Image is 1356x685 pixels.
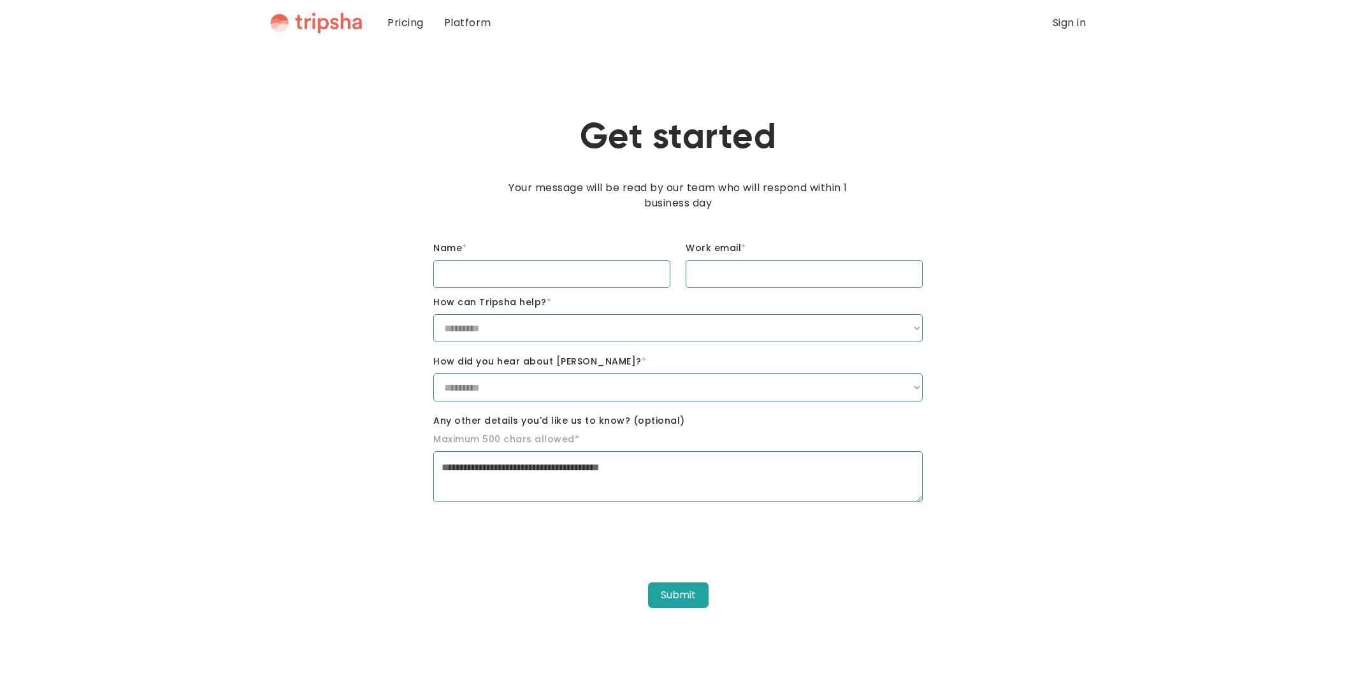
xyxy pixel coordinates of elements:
[1053,18,1086,28] div: Sign in
[1053,15,1086,31] a: Sign in
[686,242,923,255] label: Work email
[661,588,696,603] div: Submit
[433,355,923,368] label: How did you hear about [PERSON_NAME]?
[433,414,923,428] label: Any other details you'd like us to know? (optional)
[433,242,670,255] label: Name
[270,12,362,34] a: home
[433,242,923,616] form: Get Started Form
[648,582,709,608] button: Submit
[433,510,627,559] iframe: reCAPTCHA
[270,12,362,34] img: Tripsha Logo
[433,296,923,309] label: How can Tripsha help?
[507,180,849,211] p: Your message will be read by our team who will respond within 1 business day
[433,433,579,446] label: Maximum 500 chars allowed*
[580,117,777,160] h1: Get started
